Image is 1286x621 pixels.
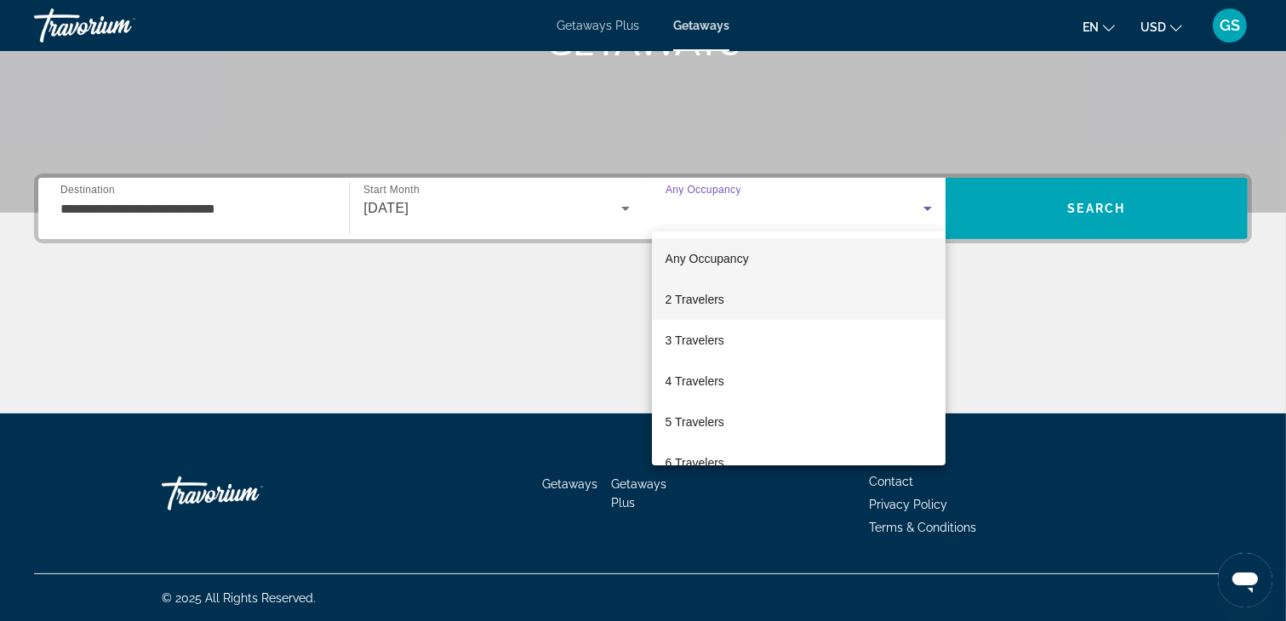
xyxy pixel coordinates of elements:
[666,371,724,391] span: 4 Travelers
[666,330,724,350] span: 3 Travelers
[666,412,724,432] span: 5 Travelers
[1218,553,1272,607] iframe: Button to launch messaging window
[666,252,749,265] span: Any Occupancy
[666,289,724,310] span: 2 Travelers
[666,453,724,473] span: 6 Travelers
